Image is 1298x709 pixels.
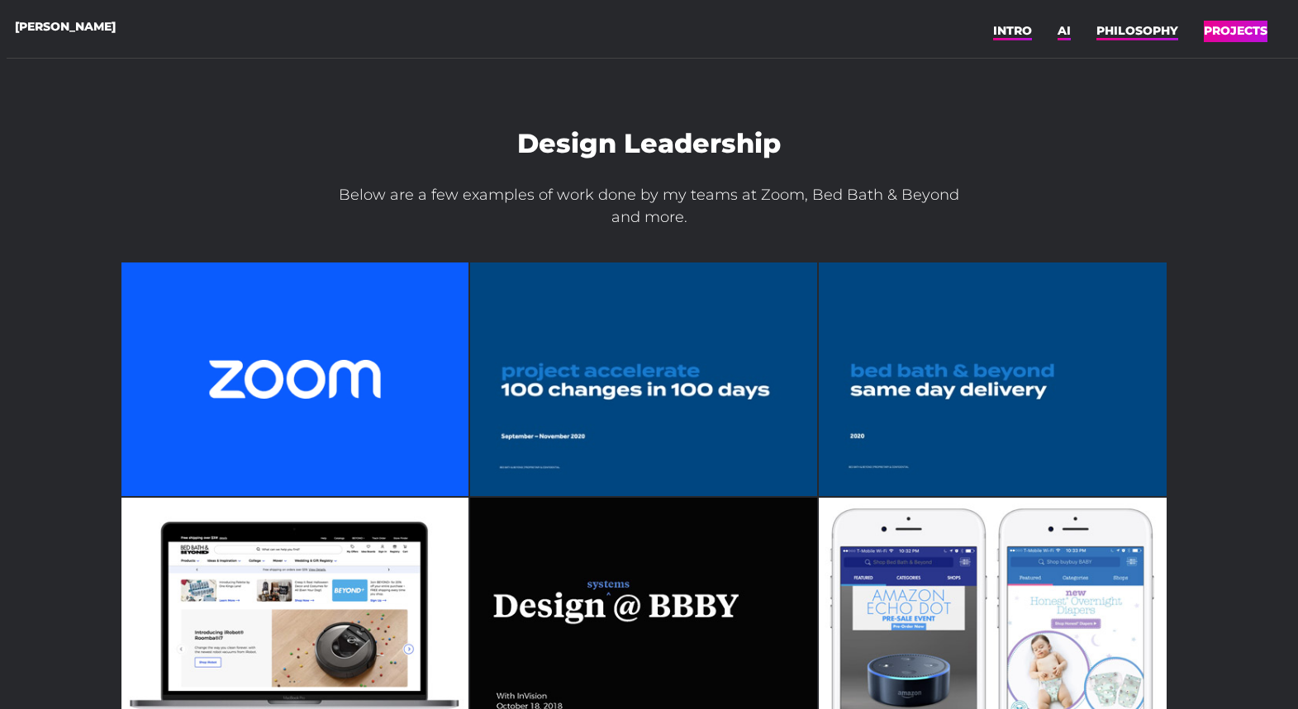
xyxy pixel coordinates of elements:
[121,128,1178,162] h1: Design Leadership
[470,262,817,496] img: pa_thumb.jpg
[1096,18,1178,43] a: PHILOSOPHY
[121,262,468,496] img: zoom_thumbnail.jpg
[1204,18,1267,43] a: PROJECTS
[819,262,1166,496] img: sdd_thumb.jpg
[1058,18,1071,43] a: AI
[332,184,967,262] p: Below are a few examples of work done by my teams at Zoom, Bed Bath & Beyond and more.
[993,18,1032,43] a: INTRO
[15,14,116,39] a: [PERSON_NAME]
